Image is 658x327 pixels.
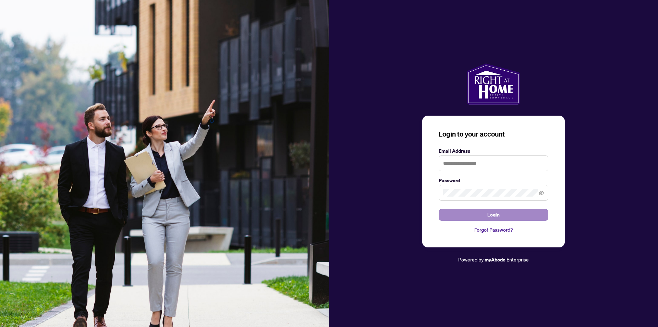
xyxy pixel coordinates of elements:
a: Forgot Password? [439,226,548,234]
h3: Login to your account [439,129,548,139]
button: Login [439,209,548,221]
img: ma-logo [467,63,520,105]
span: Login [487,209,500,220]
span: eye-invisible [539,190,544,195]
label: Password [439,177,548,184]
span: Enterprise [507,256,529,262]
span: Powered by [458,256,484,262]
a: myAbode [485,256,505,264]
label: Email Address [439,147,548,155]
